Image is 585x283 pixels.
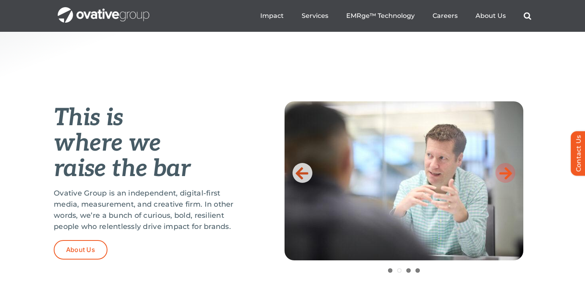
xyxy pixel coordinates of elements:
[66,246,95,254] span: About Us
[260,12,284,20] a: Impact
[54,155,190,183] em: raise the bar
[346,12,415,20] a: EMRge™ Technology
[260,3,531,29] nav: Menu
[397,268,402,273] a: 2
[285,101,523,260] img: Home-Raise-the-Bar-2.jpeg
[476,12,506,20] a: About Us
[54,104,123,132] em: This is
[406,268,411,273] a: 3
[388,268,392,273] a: 1
[54,129,161,158] em: where we
[415,268,420,273] a: 4
[58,6,149,14] a: OG_Full_horizontal_WHT
[54,188,245,232] p: Ovative Group is an independent, digital-first media, measurement, and creative firm. In other wo...
[54,240,107,260] a: About Us
[302,12,328,20] a: Services
[433,12,458,20] a: Careers
[524,12,531,20] a: Search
